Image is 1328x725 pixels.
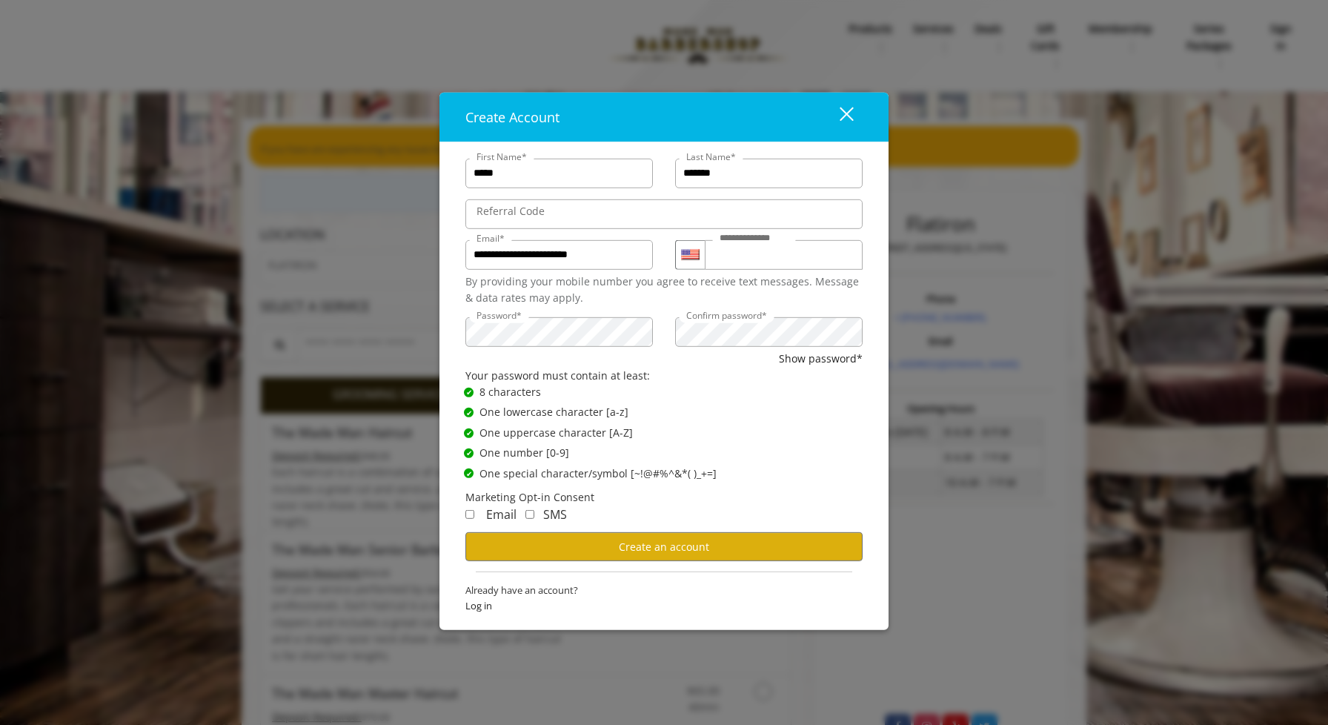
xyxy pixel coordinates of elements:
input: Email [465,239,653,269]
span: One number [0-9] [479,445,569,461]
input: ReferralCode [465,199,863,228]
label: Last Name* [679,149,743,163]
span: ✔ [466,468,472,480]
div: close dialog [823,106,852,128]
span: Log in [465,598,863,614]
input: Receive Marketing Email [465,510,474,519]
input: Password [465,317,653,347]
label: First Name* [469,149,534,163]
span: Create Account [465,107,560,125]
button: close dialog [812,102,863,132]
div: Country [675,239,705,269]
input: Receive Marketing SMS [525,510,534,519]
label: Password* [469,308,529,322]
label: Confirm password* [679,308,774,322]
span: 8 characters [479,384,541,400]
span: One uppercase character [A-Z] [479,425,633,441]
span: Email [486,506,517,523]
span: ✔ [466,447,472,459]
span: One special character/symbol [~!@#%^&*( )_+=] [479,465,717,481]
span: ✔ [466,427,472,439]
label: Referral Code [469,202,552,219]
span: Create an account [619,539,709,553]
input: FirstName [465,158,653,188]
span: One lowercase character [a-z] [479,404,628,420]
span: Already have an account? [465,583,863,598]
input: Lastname [675,158,863,188]
button: Show password* [779,351,863,367]
span: SMS [543,506,567,523]
label: Email* [469,231,512,245]
input: ConfirmPassword [675,317,863,347]
div: Marketing Opt-in Consent [465,489,863,506]
span: ✔ [466,406,472,418]
div: By providing your mobile number you agree to receive text messages. Message & data rates may apply. [465,273,863,306]
button: Create an account [465,532,863,561]
span: ✔ [466,386,472,398]
div: Your password must contain at least: [465,368,863,384]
